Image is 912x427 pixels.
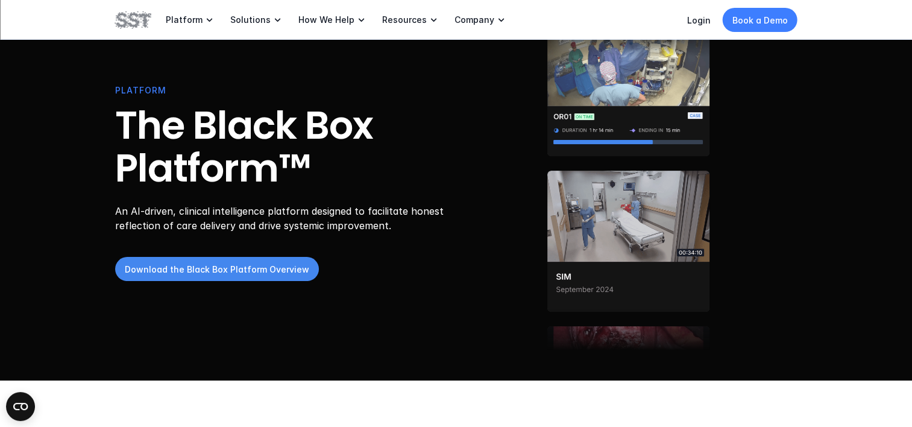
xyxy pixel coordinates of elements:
a: Login [687,15,711,25]
p: How We Help [298,14,354,25]
p: PLATFORM [115,84,166,97]
a: Download the Black Box Platform Overview [115,258,319,282]
p: Company [454,14,494,25]
h1: The Black Box Platform™ [115,105,453,190]
p: Resources [382,14,427,25]
a: Book a Demo [723,8,797,32]
p: An AI-driven, clinical intelligence platform designed to facilitate honest reflection of care del... [115,204,453,233]
img: SST logo [115,10,151,30]
img: Two people walking through a trauma bay [547,154,709,296]
p: Solutions [230,14,271,25]
p: Download the Black Box Platform Overview [125,263,309,276]
button: Open CMP widget [6,392,35,421]
p: Platform [166,14,203,25]
p: Book a Demo [732,14,788,27]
